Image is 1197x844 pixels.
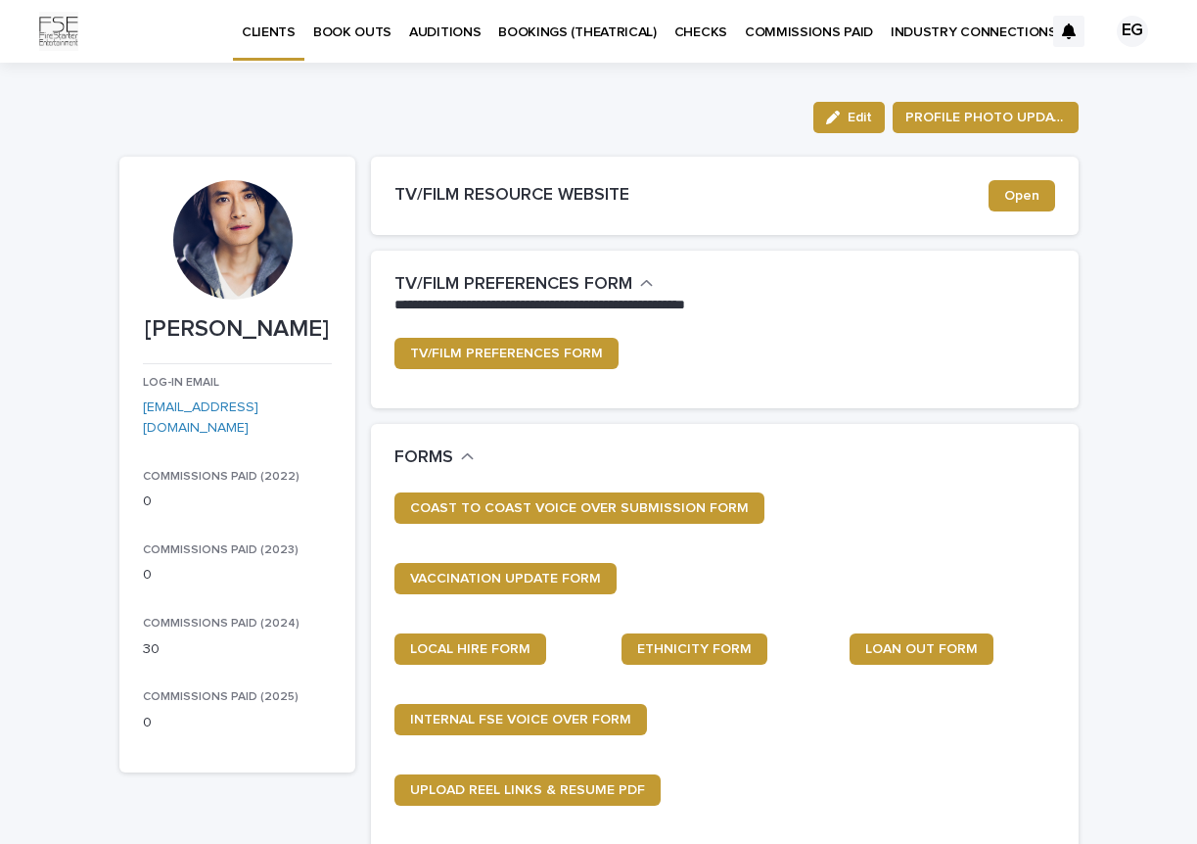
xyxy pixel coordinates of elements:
span: UPLOAD REEL LINKS & RESUME PDF [410,783,645,797]
span: LOG-IN EMAIL [143,377,219,389]
h2: FORMS [394,447,453,469]
div: EG [1117,16,1148,47]
a: COAST TO COAST VOICE OVER SUBMISSION FORM [394,492,764,524]
span: COMMISSIONS PAID (2022) [143,471,299,483]
p: 0 [143,492,332,512]
span: VACCINATION UPDATE FORM [410,572,601,586]
span: COMMISSIONS PAID (2024) [143,618,299,630]
button: FORMS [394,447,475,469]
span: ETHNICITY FORM [637,642,752,656]
span: TV/FILM PREFERENCES FORM [410,347,603,360]
span: COMMISSIONS PAID (2023) [143,544,299,556]
p: 0 [143,565,332,586]
h2: TV/FILM RESOURCE WEBSITE [394,185,989,207]
span: Edit [848,111,872,124]
a: TV/FILM PREFERENCES FORM [394,338,619,369]
span: LOCAL HIRE FORM [410,642,530,656]
a: ETHNICITY FORM [622,633,767,665]
img: Km9EesSdRbS9ajqhBzyo [39,12,78,51]
button: PROFILE PHOTO UPDATE [893,102,1079,133]
a: Open [989,180,1055,211]
a: INTERNAL FSE VOICE OVER FORM [394,704,647,735]
a: LOAN OUT FORM [850,633,993,665]
a: UPLOAD REEL LINKS & RESUME PDF [394,774,661,806]
h2: TV/FILM PREFERENCES FORM [394,274,632,296]
span: COMMISSIONS PAID (2025) [143,691,299,703]
span: INTERNAL FSE VOICE OVER FORM [410,713,631,727]
a: [EMAIL_ADDRESS][DOMAIN_NAME] [143,400,258,435]
p: 30 [143,639,332,660]
a: VACCINATION UPDATE FORM [394,563,617,594]
button: TV/FILM PREFERENCES FORM [394,274,654,296]
button: Edit [813,102,885,133]
p: 0 [143,713,332,733]
span: Open [1004,189,1039,203]
span: COAST TO COAST VOICE OVER SUBMISSION FORM [410,501,749,515]
a: LOCAL HIRE FORM [394,633,546,665]
span: PROFILE PHOTO UPDATE [905,108,1066,127]
span: LOAN OUT FORM [865,642,978,656]
p: [PERSON_NAME] [143,315,332,344]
